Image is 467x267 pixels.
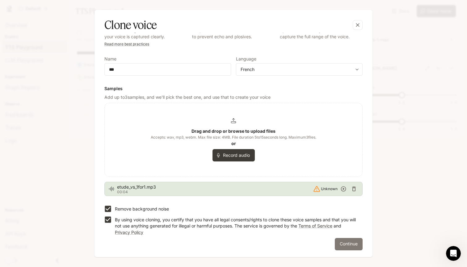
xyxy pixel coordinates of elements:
[280,27,363,40] p: Speak with a variety of emotions to capture the full range of the voice.
[104,94,363,100] p: Add up to 3 samples, and we'll pick the best one, and use that to create your voice
[236,57,256,61] p: Language
[321,186,338,192] span: Unknown
[115,206,169,212] p: Remove background noise
[104,27,187,40] p: Minimize background noise to ensure your voice is captured clearly.
[298,223,332,228] a: Terms of Service
[104,86,363,92] h6: Samples
[104,57,116,61] p: Name
[117,190,313,194] p: 00:04
[117,184,313,190] span: etude_vs_1for1.mp3
[335,238,363,250] button: Continue
[115,217,358,235] p: By using voice cloning, you certify that you have all legal consents/rights to clone these voice ...
[191,128,276,134] b: Drag and drop or browse to upload files
[446,246,461,261] iframe: Intercom live chat
[104,42,149,46] a: Read more best practices
[115,230,143,235] a: Privacy Policy
[313,185,321,193] svg: Detected language: Unknown doesn't match selected language: FR
[231,141,236,146] b: or
[104,17,157,33] h5: Clone voice
[151,134,316,140] span: Accepts: wav, mp3, webm. Max file size: 4MB. File duration 5 to 15 seconds long. Maximum 3 files.
[236,66,362,73] div: French
[241,66,352,73] div: French
[212,149,255,161] button: Record audio
[192,27,275,40] p: Keep a reasonable distance from the mic to prevent echo and plosives.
